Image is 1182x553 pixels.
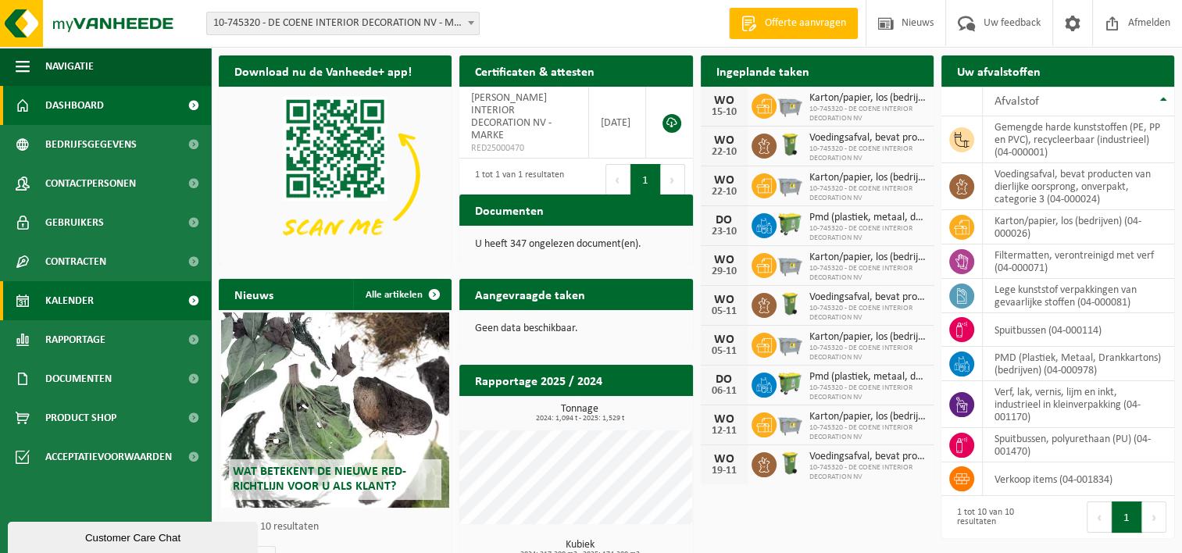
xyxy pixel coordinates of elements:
button: Previous [605,164,630,195]
button: Previous [1087,501,1112,533]
span: Documenten [45,359,112,398]
span: Bedrijfsgegevens [45,125,137,164]
span: Karton/papier, los (bedrijven) [809,411,926,423]
div: WO [709,134,740,147]
span: Product Shop [45,398,116,437]
div: 22-10 [709,187,740,198]
span: Pmd (plastiek, metaal, drankkartons) (bedrijven) [809,212,926,224]
span: Acceptatievoorwaarden [45,437,172,476]
h2: Ingeplande taken [701,55,825,86]
img: Download de VHEPlus App [219,87,452,262]
td: verf, lak, vernis, lijm en inkt, industrieel in kleinverpakking (04-001170) [983,381,1174,428]
div: WO [709,294,740,306]
span: 10-745320 - DE COENE INTERIOR DECORATION NV - MARKE [207,12,479,34]
span: 10-745320 - DE COENE INTERIOR DECORATION NV [809,184,926,203]
img: WB-0140-HPE-GN-50 [777,291,803,317]
div: DO [709,214,740,227]
h2: Nieuws [219,279,289,309]
span: 10-745320 - DE COENE INTERIOR DECORATION NV [809,105,926,123]
span: 10-745320 - DE COENE INTERIOR DECORATION NV [809,463,926,482]
div: DO [709,373,740,386]
span: Voedingsafval, bevat producten van dierlijke oorsprong, onverpakt, categorie 3 [809,291,926,304]
img: WB-0140-HPE-GN-50 [777,450,803,476]
div: 05-11 [709,346,740,357]
span: 10-745320 - DE COENE INTERIOR DECORATION NV [809,304,926,323]
img: WB-2500-GAL-GY-01 [777,251,803,277]
a: Bekijk rapportage [577,395,691,426]
span: 10-745320 - DE COENE INTERIOR DECORATION NV [809,344,926,362]
h2: Download nu de Vanheede+ app! [219,55,427,86]
td: spuitbussen, polyurethaan (PU) (04-001470) [983,428,1174,462]
img: WB-2500-GAL-GY-01 [777,171,803,198]
div: 1 tot 1 van 1 resultaten [467,162,564,197]
div: WO [709,334,740,346]
h2: Rapportage 2025 / 2024 [459,365,618,395]
button: Next [1142,501,1166,533]
span: Voedingsafval, bevat producten van dierlijke oorsprong, onverpakt, categorie 3 [809,132,926,144]
span: 10-745320 - DE COENE INTERIOR DECORATION NV [809,423,926,442]
h2: Aangevraagde taken [459,279,601,309]
a: Wat betekent de nieuwe RED-richtlijn voor u als klant? [221,312,449,508]
td: [DATE] [589,87,647,159]
p: Geen data beschikbaar. [475,323,677,334]
div: 05-11 [709,306,740,317]
span: Gebruikers [45,203,104,242]
div: WO [709,174,740,187]
td: karton/papier, los (bedrijven) (04-000026) [983,210,1174,244]
img: WB-2500-GAL-GY-01 [777,91,803,118]
img: WB-2500-GAL-GY-01 [777,410,803,437]
div: 12-11 [709,426,740,437]
h2: Certificaten & attesten [459,55,610,86]
iframe: chat widget [8,519,261,553]
h2: Documenten [459,194,559,225]
div: WO [709,413,740,426]
p: 1 van 10 resultaten [234,522,444,533]
td: spuitbussen (04-000114) [983,313,1174,347]
a: Alle artikelen [353,279,450,310]
td: verkoop items (04-001834) [983,462,1174,496]
td: filtermatten, verontreinigd met verf (04-000071) [983,244,1174,279]
div: 15-10 [709,107,740,118]
span: Wat betekent de nieuwe RED-richtlijn voor u als klant? [233,466,406,493]
span: Contracten [45,242,106,281]
div: 22-10 [709,147,740,158]
img: WB-2500-GAL-GY-01 [777,330,803,357]
span: Karton/papier, los (bedrijven) [809,331,926,344]
h2: Uw afvalstoffen [941,55,1056,86]
div: 1 tot 10 van 10 resultaten [949,500,1050,534]
div: WO [709,95,740,107]
button: Next [661,164,685,195]
img: WB-0140-HPE-GN-50 [777,131,803,158]
div: 23-10 [709,227,740,237]
img: WB-0660-HPE-GN-50 [777,370,803,397]
h3: Tonnage [467,404,692,423]
td: voedingsafval, bevat producten van dierlijke oorsprong, onverpakt, categorie 3 (04-000024) [983,163,1174,210]
p: U heeft 347 ongelezen document(en). [475,239,677,250]
span: Navigatie [45,47,94,86]
span: Dashboard [45,86,104,125]
span: 10-745320 - DE COENE INTERIOR DECORATION NV [809,384,926,402]
span: RED25000470 [471,142,577,155]
span: 10-745320 - DE COENE INTERIOR DECORATION NV - MARKE [206,12,480,35]
span: Karton/papier, los (bedrijven) [809,92,926,105]
span: [PERSON_NAME] INTERIOR DECORATION NV - MARKE [471,92,552,141]
span: Karton/papier, los (bedrijven) [809,252,926,264]
img: WB-0660-HPE-GN-50 [777,211,803,237]
span: Pmd (plastiek, metaal, drankkartons) (bedrijven) [809,371,926,384]
button: 1 [630,164,661,195]
div: 29-10 [709,266,740,277]
span: 10-745320 - DE COENE INTERIOR DECORATION NV [809,224,926,243]
span: 2024: 1,094 t - 2025: 1,529 t [467,415,692,423]
td: gemengde harde kunststoffen (PE, PP en PVC), recycleerbaar (industrieel) (04-000001) [983,116,1174,163]
span: Karton/papier, los (bedrijven) [809,172,926,184]
td: PMD (Plastiek, Metaal, Drankkartons) (bedrijven) (04-000978) [983,347,1174,381]
span: Rapportage [45,320,105,359]
div: 19-11 [709,466,740,476]
span: 10-745320 - DE COENE INTERIOR DECORATION NV [809,144,926,163]
a: Offerte aanvragen [729,8,858,39]
td: lege kunststof verpakkingen van gevaarlijke stoffen (04-000081) [983,279,1174,313]
div: 06-11 [709,386,740,397]
span: Afvalstof [995,95,1039,108]
span: Offerte aanvragen [761,16,850,31]
span: Contactpersonen [45,164,136,203]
